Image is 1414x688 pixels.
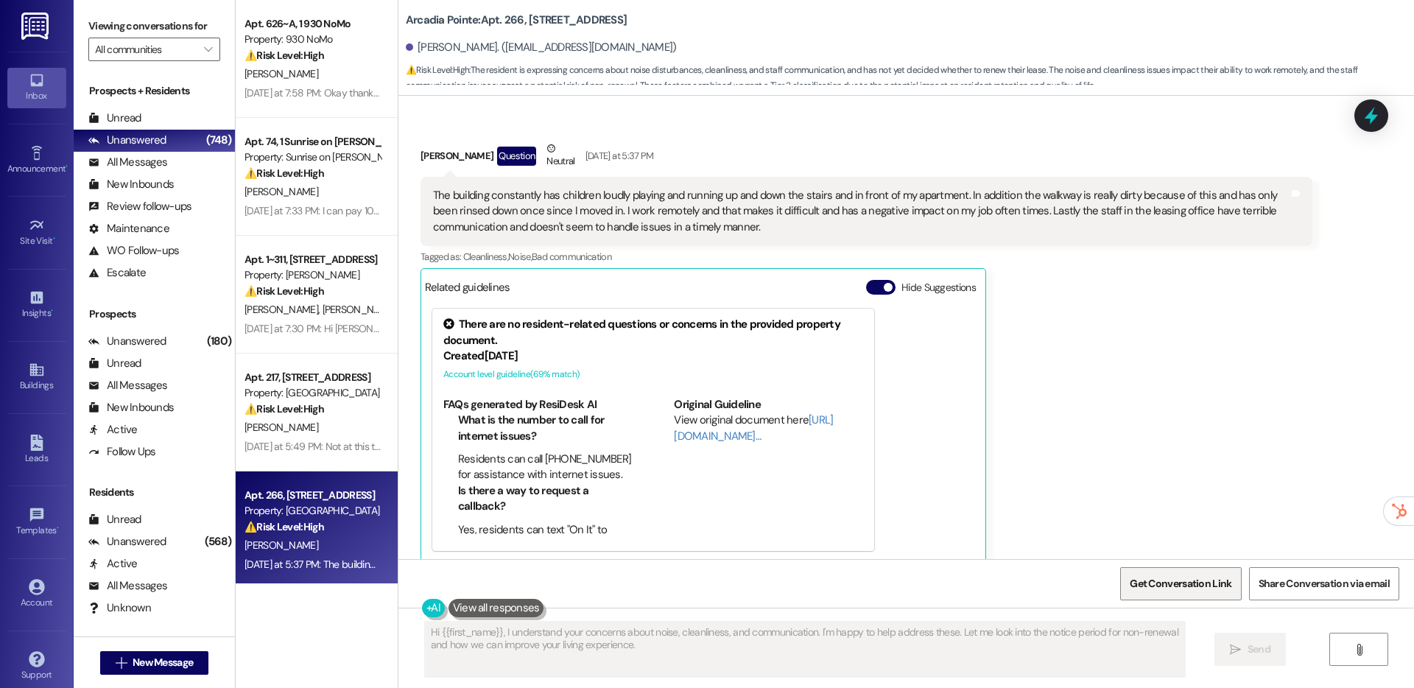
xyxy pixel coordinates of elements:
div: Property: 930 NoMo [245,32,381,47]
b: Original Guideline [674,397,761,412]
div: View original document here [674,413,863,444]
li: Residents can call [PHONE_NUMBER] for assistance with internet issues. [458,452,633,483]
div: Unread [88,512,141,527]
a: Insights • [7,285,66,325]
div: Unanswered [88,334,166,349]
span: [PERSON_NAME] [245,303,323,316]
span: [PERSON_NAME] [245,67,318,80]
span: Share Conversation via email [1259,576,1390,592]
div: Property: Sunrise on [PERSON_NAME] [245,150,381,165]
span: [PERSON_NAME] [245,421,318,434]
div: Prospects + Residents [74,83,235,99]
div: WO Follow-ups [88,243,179,259]
input: All communities [95,38,197,61]
strong: ⚠️ Risk Level: High [245,49,324,62]
div: Active [88,556,138,572]
li: What is the number to call for internet issues? [458,413,633,444]
i:  [1354,644,1365,656]
div: Account level guideline ( 69 % match) [443,367,863,382]
div: Apt. 266, [STREET_ADDRESS] [245,488,381,503]
div: Related guidelines [425,280,510,301]
div: [DATE] at 7:30 PM: Hi [PERSON_NAME]. Sorry about the delay. We had a personal issue and we are wo... [245,322,842,335]
span: Cleanliness , [463,250,508,263]
div: [DATE] at 5:37 PM [582,148,654,164]
div: The building constantly has children loudly playing and running up and down the stairs and in fro... [433,188,1289,235]
div: Apt. 74, 1 Sunrise on [PERSON_NAME] [245,134,381,150]
i:  [1230,644,1241,656]
div: (568) [201,530,235,553]
li: Yes, residents can text "On It" to 266278 to get a representative to call them. [458,522,633,569]
div: Apt. 626~A, 1 930 NoMo [245,16,381,32]
span: [PERSON_NAME] [245,538,318,552]
div: Property: [PERSON_NAME] [245,267,381,283]
strong: ⚠️ Risk Level: High [245,284,324,298]
b: Arcadia Pointe: Apt. 266, [STREET_ADDRESS] [406,13,627,28]
label: Viewing conversations for [88,15,220,38]
div: Residents [74,485,235,500]
span: [PERSON_NAME] [322,303,395,316]
div: There are no resident-related questions or concerns in the provided property document. [443,317,863,348]
strong: ⚠️ Risk Level: High [245,520,324,533]
button: Share Conversation via email [1249,567,1399,600]
div: All Messages [88,155,167,170]
span: • [57,523,59,533]
strong: ⚠️ Risk Level: High [245,402,324,415]
div: Unread [88,110,141,126]
i:  [204,43,212,55]
div: Tagged as: [421,246,1312,267]
strong: ⚠️ Risk Level: High [406,64,469,76]
span: : The resident is expressing concerns about noise disturbances, cleanliness, and staff communicat... [406,63,1414,94]
img: ResiDesk Logo [21,13,52,40]
div: Question [497,147,536,165]
a: Support [7,647,66,687]
div: Escalate [88,265,146,281]
div: Property: [GEOGRAPHIC_DATA] [245,503,381,519]
button: Get Conversation Link [1120,567,1241,600]
strong: ⚠️ Risk Level: High [245,166,324,180]
div: All Messages [88,378,167,393]
span: [PERSON_NAME] [245,185,318,198]
span: Noise , [508,250,532,263]
div: [PERSON_NAME] [421,141,1312,177]
div: Unknown [88,600,151,616]
div: [DATE] at 7:33 PM: I can pay 1000 then pay the rest [245,204,463,217]
a: Templates • [7,502,66,542]
div: Active [88,422,138,438]
div: New Inbounds [88,400,174,415]
a: Buildings [7,357,66,397]
i:  [116,657,127,669]
div: Follow Ups [88,444,156,460]
div: New Inbounds [88,177,174,192]
div: Review follow-ups [88,199,191,214]
button: New Message [100,651,209,675]
span: Bad communication [532,250,611,263]
div: Neutral [544,141,577,172]
span: New Message [133,655,193,670]
div: Unanswered [88,534,166,550]
a: Inbox [7,68,66,108]
label: Hide Suggestions [901,280,976,295]
button: Send [1214,633,1286,666]
div: Apt. 1~311, [STREET_ADDRESS] [245,252,381,267]
span: Get Conversation Link [1130,576,1231,592]
div: Property: [GEOGRAPHIC_DATA] [245,385,381,401]
a: Site Visit • [7,213,66,253]
a: Account [7,575,66,614]
a: Leads [7,430,66,470]
span: • [53,234,55,244]
div: Unread [88,356,141,371]
div: Prospects [74,306,235,322]
span: • [51,306,53,316]
a: [URL][DOMAIN_NAME]… [674,413,833,443]
div: Unanswered [88,133,166,148]
div: [DATE] at 7:58 PM: Okay thanks I appreciate it [245,86,439,99]
div: [PERSON_NAME]. ([EMAIL_ADDRESS][DOMAIN_NAME]) [406,40,677,55]
b: FAQs generated by ResiDesk AI [443,397,597,412]
div: [DATE] at 5:49 PM: Not at this time [245,440,390,453]
span: Send [1248,642,1270,657]
div: All Messages [88,578,167,594]
div: Apt. 217, [STREET_ADDRESS] [245,370,381,385]
div: Maintenance [88,221,169,236]
li: Is there a way to request a callback? [458,483,633,515]
div: Created [DATE] [443,348,863,364]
